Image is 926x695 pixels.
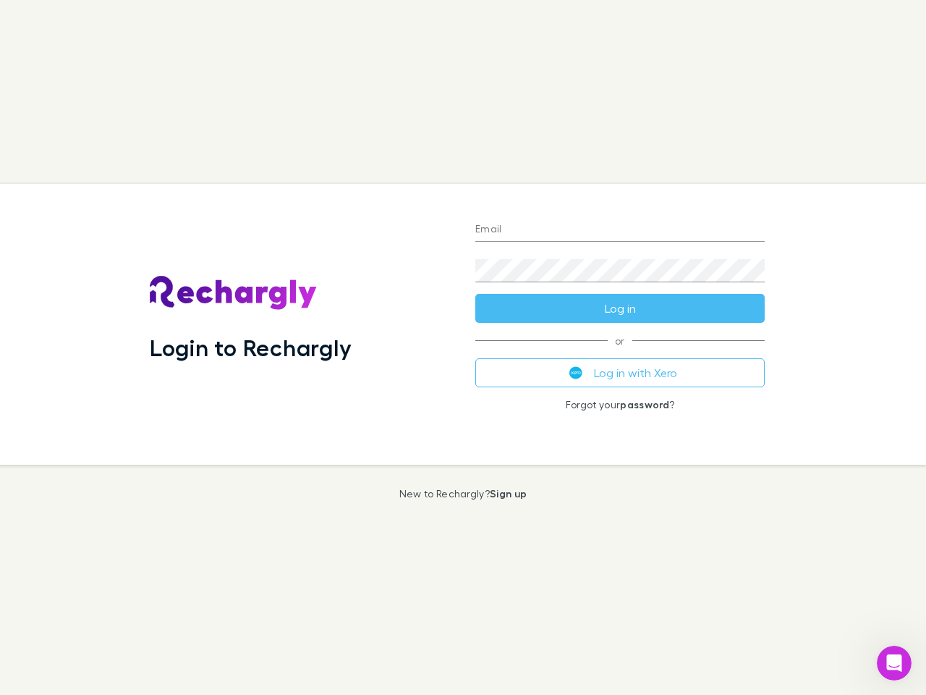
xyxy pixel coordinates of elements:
p: Forgot your ? [475,399,765,410]
span: or [475,340,765,341]
p: New to Rechargly? [399,488,527,500]
h1: Login to Rechargly [150,334,352,361]
img: Xero's logo [569,366,582,379]
iframe: Intercom live chat [877,646,912,681]
a: password [620,398,669,410]
button: Log in [475,294,765,323]
button: Log in with Xero [475,358,765,387]
img: Rechargly's Logo [150,276,318,311]
a: Sign up [490,487,527,500]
